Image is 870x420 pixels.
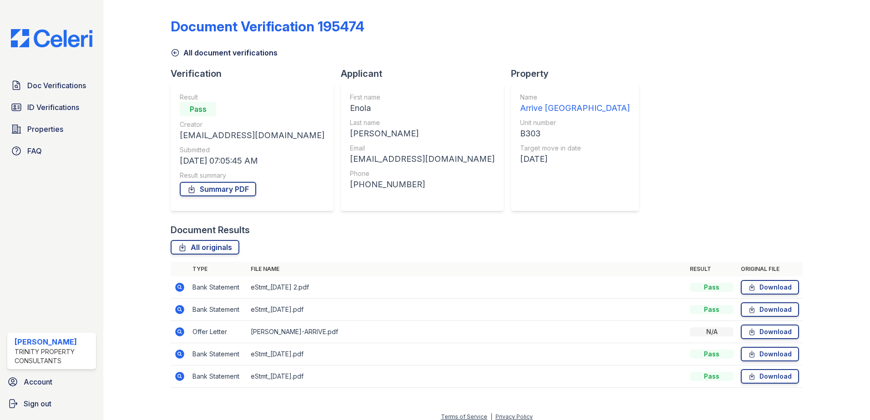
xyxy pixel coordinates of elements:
[350,102,495,115] div: Enola
[350,127,495,140] div: [PERSON_NAME]
[690,283,733,292] div: Pass
[180,171,324,180] div: Result summary
[7,98,96,116] a: ID Verifications
[189,321,247,343] td: Offer Letter
[520,153,630,165] div: [DATE]
[171,18,364,35] div: Document Verification 195474
[171,67,341,80] div: Verification
[180,145,324,155] div: Submitted
[24,398,51,409] span: Sign out
[180,93,324,102] div: Result
[247,343,686,365] td: eStmt_[DATE].pdf
[350,93,495,102] div: First name
[180,102,216,116] div: Pass
[189,365,247,388] td: Bank Statement
[491,413,492,420] div: |
[737,262,803,276] th: Original file
[171,47,278,58] a: All document verifications
[180,129,324,142] div: [EMAIL_ADDRESS][DOMAIN_NAME]
[27,80,86,91] span: Doc Verifications
[741,325,799,339] a: Download
[350,178,495,191] div: [PHONE_NUMBER]
[350,169,495,178] div: Phone
[24,376,52,387] span: Account
[27,102,79,113] span: ID Verifications
[180,155,324,167] div: [DATE] 07:05:45 AM
[27,124,63,135] span: Properties
[690,327,733,336] div: N/A
[520,93,630,102] div: Name
[690,350,733,359] div: Pass
[180,120,324,129] div: Creator
[741,369,799,384] a: Download
[520,127,630,140] div: B303
[4,29,100,47] img: CE_Logo_Blue-a8612792a0a2168367f1c8372b55b34899dd931a85d93a1a3d3e32e68fde9ad4.png
[189,299,247,321] td: Bank Statement
[686,262,737,276] th: Result
[7,142,96,160] a: FAQ
[350,118,495,127] div: Last name
[511,67,646,80] div: Property
[189,262,247,276] th: Type
[247,299,686,321] td: eStmt_[DATE].pdf
[27,145,42,156] span: FAQ
[15,347,92,365] div: Trinity Property Consultants
[350,153,495,165] div: [EMAIL_ADDRESS][DOMAIN_NAME]
[171,240,239,255] a: All originals
[7,120,96,138] a: Properties
[520,118,630,127] div: Unit number
[520,144,630,153] div: Target move in date
[741,280,799,295] a: Download
[247,365,686,388] td: eStmt_[DATE].pdf
[741,347,799,361] a: Download
[496,413,533,420] a: Privacy Policy
[189,276,247,299] td: Bank Statement
[690,372,733,381] div: Pass
[180,182,256,196] a: Summary PDF
[741,302,799,317] a: Download
[4,395,100,413] a: Sign out
[350,144,495,153] div: Email
[15,336,92,347] div: [PERSON_NAME]
[7,76,96,95] a: Doc Verifications
[247,321,686,343] td: [PERSON_NAME]-ARRIVE.pdf
[189,343,247,365] td: Bank Statement
[520,102,630,115] div: Arrive [GEOGRAPHIC_DATA]
[4,373,100,391] a: Account
[247,276,686,299] td: eStmt_[DATE] 2.pdf
[341,67,511,80] div: Applicant
[441,413,487,420] a: Terms of Service
[247,262,686,276] th: File name
[690,305,733,314] div: Pass
[171,224,250,236] div: Document Results
[520,93,630,115] a: Name Arrive [GEOGRAPHIC_DATA]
